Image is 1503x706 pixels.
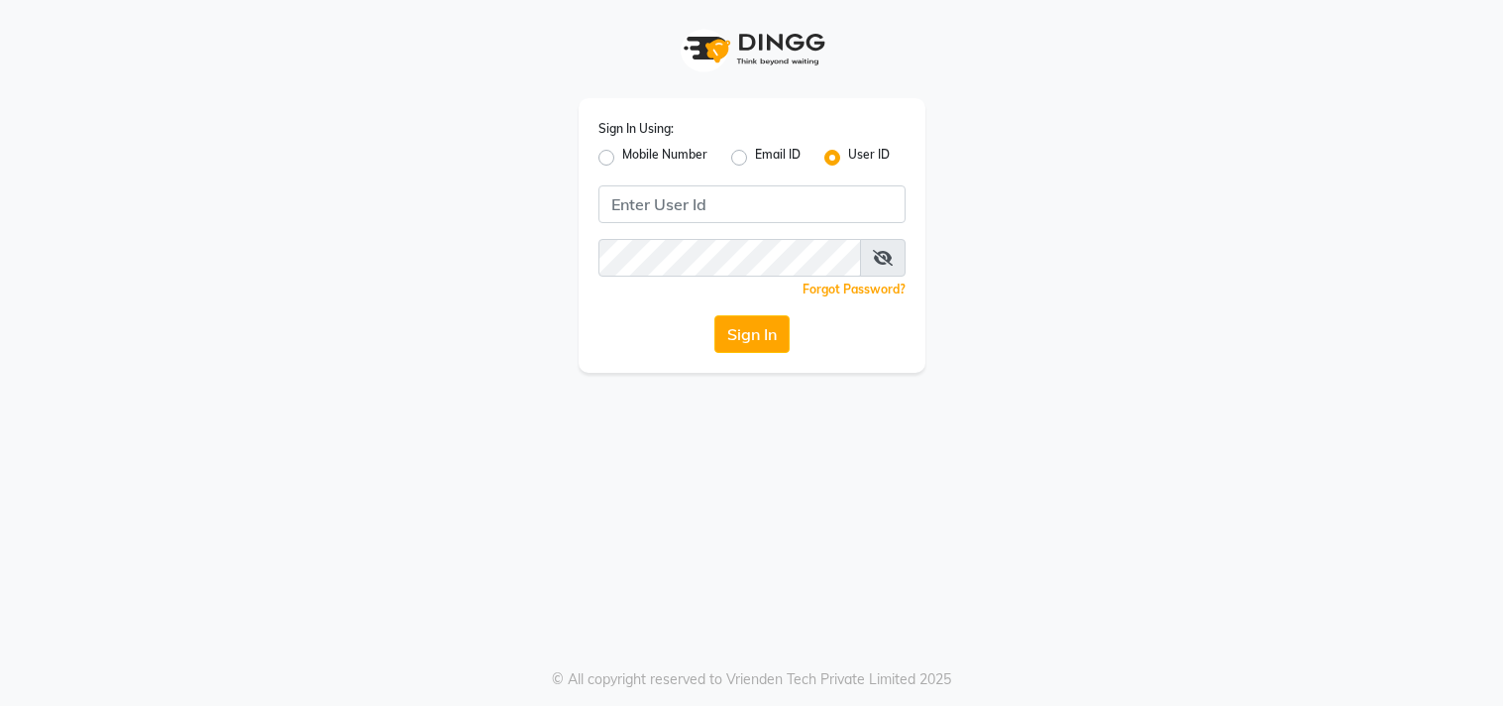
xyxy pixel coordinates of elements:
[598,120,674,138] label: Sign In Using:
[714,315,790,353] button: Sign In
[598,239,861,277] input: Username
[622,146,707,170] label: Mobile Number
[598,185,906,223] input: Username
[848,146,890,170] label: User ID
[673,20,831,78] img: logo1.svg
[755,146,801,170] label: Email ID
[803,282,906,296] a: Forgot Password?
